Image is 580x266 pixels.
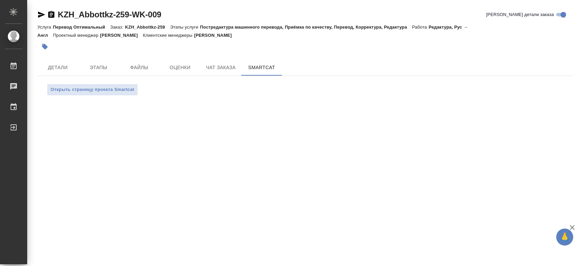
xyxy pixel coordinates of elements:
[412,25,429,30] p: Работа
[53,25,110,30] p: Перевод Оптимальный
[125,25,170,30] p: KZH_Abbottkz-259
[47,84,138,96] button: Открыть страницу проекта Smartcat
[200,25,412,30] p: Постредактура машинного перевода, Приёмка по качеству, Перевод, Корректура, Редактура
[486,11,554,18] span: [PERSON_NAME] детали заказа
[123,63,156,72] span: Файлы
[100,33,143,38] p: [PERSON_NAME]
[82,63,115,72] span: Этапы
[205,63,237,72] span: Чат заказа
[53,33,100,38] p: Проектный менеджер
[37,39,52,54] button: Добавить тэг
[51,86,134,94] span: Открыть страницу проекта Smartcat
[194,33,237,38] p: [PERSON_NAME]
[559,230,570,244] span: 🙏
[556,229,573,246] button: 🙏
[164,63,196,72] span: Оценки
[37,11,46,19] button: Скопировать ссылку для ЯМессенджера
[47,11,55,19] button: Скопировать ссылку
[58,10,161,19] a: KZH_Abbottkz-259-WK-009
[143,33,194,38] p: Клиентские менеджеры
[170,25,200,30] p: Этапы услуги
[110,25,125,30] p: Заказ:
[41,63,74,72] span: Детали
[37,25,53,30] p: Услуга
[245,63,278,72] span: SmartCat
